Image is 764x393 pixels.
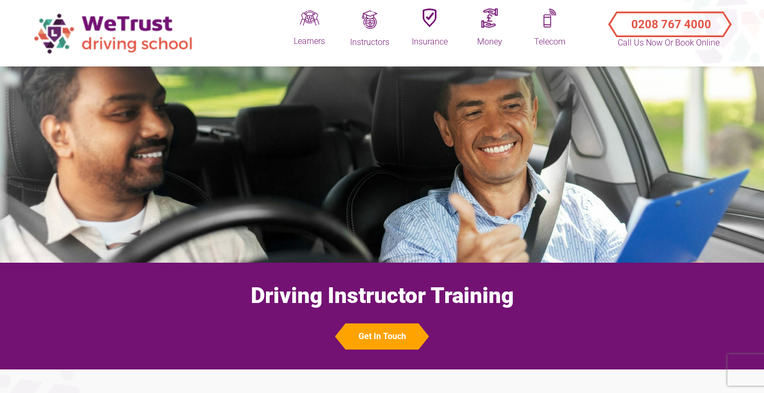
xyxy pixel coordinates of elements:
[10,323,754,350] a: Get In Touch
[617,37,721,49] p: Call Us Now or Book Online
[543,8,557,28] img: Mobileq.png
[481,8,498,28] img: Moneyq.png
[464,36,516,48] div: Money
[599,3,738,39] a: Call Us Now or Book Online 0208 767 4000
[612,9,725,30] button: Call Us Now or Book Online
[403,36,456,48] div: Insurance
[422,8,437,28] img: Insuranceq.png
[300,8,319,28] img: Driveq.png
[26,6,204,61] img: wetrust-ds-logo.png
[343,37,396,48] div: Instructors
[524,36,576,48] div: Telecom
[283,36,335,47] div: Learners
[345,323,419,350] button: Get In Touch
[10,283,754,309] h1: Driving Instructor Training
[361,10,379,29] img: Trainingq.png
